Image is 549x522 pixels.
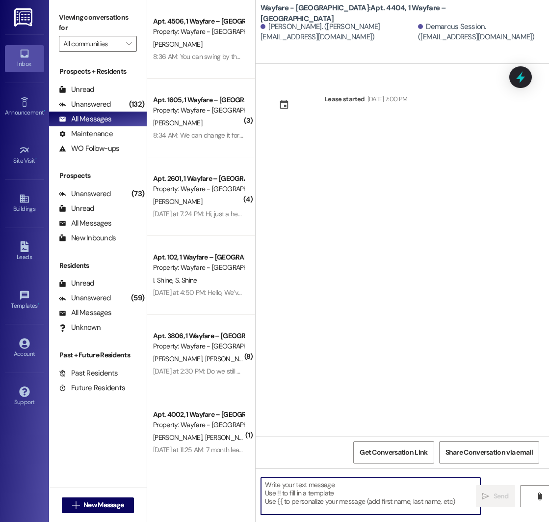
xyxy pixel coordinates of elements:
div: Property: Wayfare - [GEOGRAPHIC_DATA] [153,184,244,194]
a: Templates • [5,287,44,314]
i:  [126,40,131,48]
div: (132) [127,97,147,112]
div: Lease started [325,94,365,104]
div: All Messages [59,308,111,318]
div: Past + Future Residents [49,350,147,360]
div: All Messages [59,114,111,124]
span: • [35,156,37,163]
i:  [482,493,489,500]
div: Future Residents [59,383,125,393]
div: Residents [49,261,147,271]
div: Unread [59,85,94,95]
span: • [44,108,45,115]
div: Unread [59,203,94,214]
i:  [536,493,543,500]
div: [DATE] at 11:25 AM: 7 month lease has been sent out! [153,445,301,454]
div: Prospects [49,171,147,181]
div: Apt. 4506, 1 Wayfare – [GEOGRAPHIC_DATA] [153,16,244,27]
div: Property: Wayfare - [GEOGRAPHIC_DATA] [153,27,244,37]
div: (59) [129,290,147,306]
div: Unanswered [59,99,111,110]
span: [PERSON_NAME] [153,40,202,49]
div: WO Follow-ups [59,144,119,154]
div: Apt. 102, 1 Wayfare – [GEOGRAPHIC_DATA] [153,252,244,262]
b: Wayfare - [GEOGRAPHIC_DATA]: Apt. 4404, 1 Wayfare – [GEOGRAPHIC_DATA] [261,3,457,24]
div: 8:36 AM: You can swing by the office anytime during office hours and we can help you with your re... [153,52,452,61]
div: Unanswered [59,189,111,199]
span: [PERSON_NAME] [153,354,205,363]
div: Apt. 3806, 1 Wayfare – [GEOGRAPHIC_DATA] [153,331,244,341]
div: Demarcus Session. ([EMAIL_ADDRESS][DOMAIN_NAME]) [418,22,542,43]
a: Site Visit • [5,142,44,169]
div: [DATE] at 2:30 PM: Do we still need to fill out the lease renewal form for our current apartment ... [153,367,534,376]
label: Viewing conversations for [59,10,137,36]
div: Property: Wayfare - [GEOGRAPHIC_DATA] [153,262,244,273]
a: Inbox [5,45,44,72]
button: Get Conversation Link [353,441,434,464]
span: S. Shine [175,276,197,285]
button: Send [476,485,515,507]
span: I. Shine [153,276,175,285]
img: ResiDesk Logo [14,8,34,27]
div: Property: Wayfare - [GEOGRAPHIC_DATA] [153,420,244,430]
div: Prospects + Residents [49,66,147,77]
div: Apt. 4002, 1 Wayfare – [GEOGRAPHIC_DATA] [153,409,244,420]
span: • [38,301,39,308]
span: [PERSON_NAME] [153,433,205,442]
button: Share Conversation via email [439,441,539,464]
div: All Messages [59,218,111,229]
a: Buildings [5,190,44,217]
div: New Inbounds [59,233,116,243]
input: All communities [63,36,121,52]
div: Unanswered [59,293,111,303]
div: [DATE] 7:00 PM [365,94,408,104]
div: Unknown [59,322,101,333]
span: Share Conversation via email [445,447,533,458]
a: Account [5,335,44,362]
span: Get Conversation Link [360,447,427,458]
span: [PERSON_NAME] [153,118,202,127]
div: Property: Wayfare - [GEOGRAPHIC_DATA] [153,105,244,116]
span: Send [494,491,509,501]
i:  [72,501,79,509]
div: Unread [59,278,94,289]
div: Past Residents [59,368,118,378]
a: Support [5,383,44,410]
div: Property: Wayfare - [GEOGRAPHIC_DATA] [153,341,244,351]
div: [PERSON_NAME]. ([PERSON_NAME][EMAIL_ADDRESS][DOMAIN_NAME]) [261,22,416,43]
div: Apt. 2601, 1 Wayfare – [GEOGRAPHIC_DATA] [153,174,244,184]
div: Maintenance [59,129,113,139]
span: [PERSON_NAME] [153,197,202,206]
button: New Message [62,497,134,513]
span: New Message [83,500,124,510]
a: Leads [5,238,44,265]
div: (73) [129,186,147,202]
div: 8:34 AM: We can change it for you! [153,131,253,140]
span: [PERSON_NAME] [205,433,254,442]
div: Apt. 1605, 1 Wayfare – [GEOGRAPHIC_DATA] [153,95,244,105]
span: [PERSON_NAME] [205,354,254,363]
